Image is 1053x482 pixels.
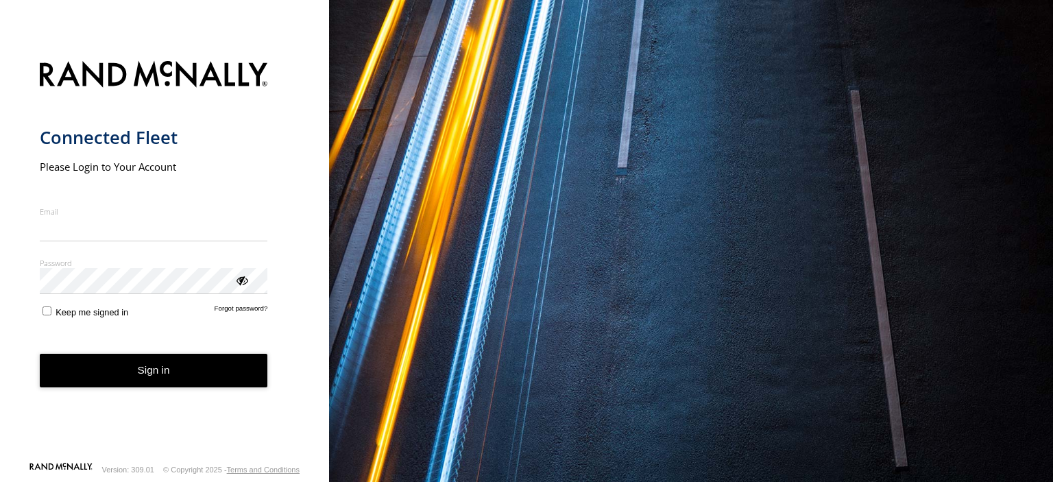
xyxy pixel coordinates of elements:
a: Terms and Conditions [227,466,300,474]
input: Keep me signed in [43,306,51,315]
a: Visit our Website [29,463,93,477]
span: Keep me signed in [56,307,128,317]
button: Sign in [40,354,268,387]
h2: Please Login to Your Account [40,160,268,173]
div: © Copyright 2025 - [163,466,300,474]
h1: Connected Fleet [40,126,268,149]
label: Email [40,206,268,217]
a: Forgot password? [215,304,268,317]
img: Rand McNally [40,58,268,93]
label: Password [40,258,268,268]
div: ViewPassword [234,273,248,287]
div: Version: 309.01 [102,466,154,474]
form: main [40,53,290,461]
